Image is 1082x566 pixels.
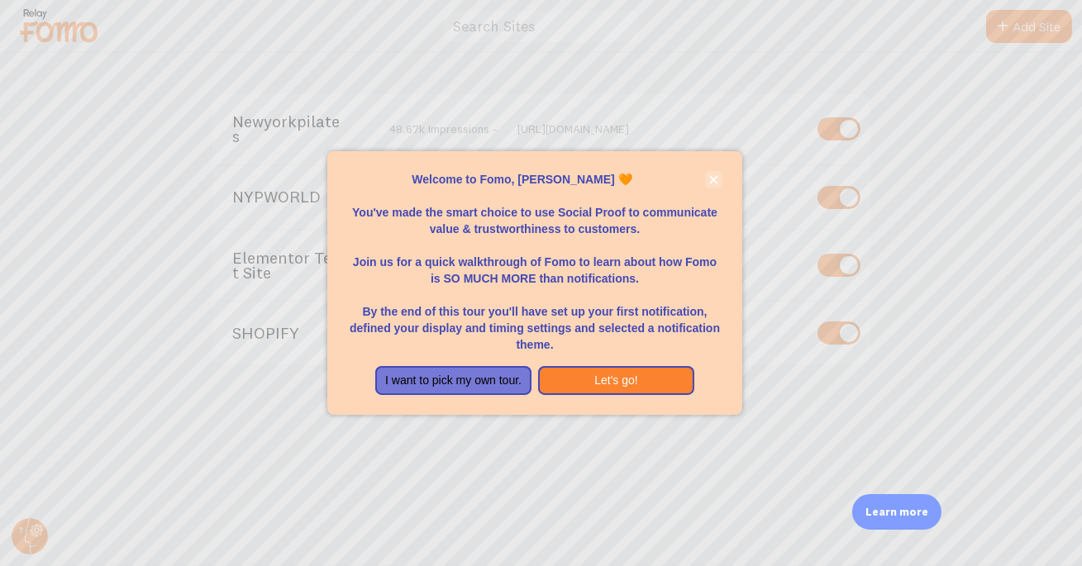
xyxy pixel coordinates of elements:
button: close, [705,171,722,188]
p: Welcome to Fomo, [PERSON_NAME] 🧡 [347,171,722,188]
div: Welcome to Fomo, Mike Reall 🧡You&amp;#39;ve made the smart choice to use Social Proof to communic... [327,151,742,416]
button: Let's go! [538,366,694,396]
p: Learn more [865,504,928,520]
p: Join us for a quick walkthrough of Fomo to learn about how Fomo is SO MUCH MORE than notifications. [347,237,722,287]
p: You've made the smart choice to use Social Proof to communicate value & trustworthiness to custom... [347,188,722,237]
p: By the end of this tour you'll have set up your first notification, defined your display and timi... [347,287,722,353]
div: Learn more [852,494,941,530]
button: I want to pick my own tour. [375,366,531,396]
